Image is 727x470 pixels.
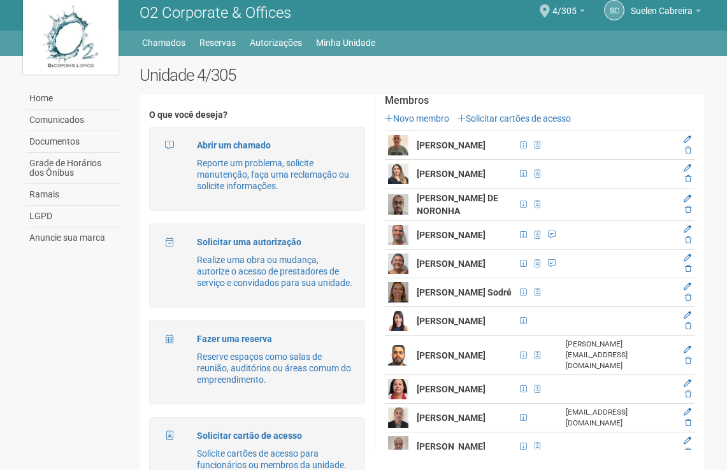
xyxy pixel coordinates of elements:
[417,316,486,326] strong: [PERSON_NAME]
[385,113,449,124] a: Novo membro
[388,225,408,245] img: user.png
[685,293,691,302] a: Excluir membro
[684,135,691,144] a: Editar membro
[388,253,408,274] img: user.png
[197,254,353,288] p: Realize uma obra ou mudança, autorize o acesso de prestadores de serviço e convidados para sua un...
[684,225,691,234] a: Editar membro
[388,345,408,366] img: user.png
[685,236,691,245] a: Excluir membro
[685,390,691,399] a: Excluir membro
[26,88,120,110] a: Home
[417,193,498,216] strong: [PERSON_NAME] DE NORONHA
[162,236,352,295] a: Solicitar uma autorização Realize uma obra ou mudança, autorize o acesso de prestadores de serviç...
[685,205,691,214] a: Excluir membro
[552,8,585,18] a: 4/305
[26,184,120,206] a: Ramais
[197,334,272,344] strong: Fazer uma reserva
[684,253,691,262] a: Editar membro
[685,146,691,155] a: Excluir membro
[316,34,375,52] a: Minha Unidade
[684,311,691,320] a: Editar membro
[388,379,408,399] img: user.png
[388,164,408,184] img: user.png
[388,194,408,215] img: user.png
[631,8,701,18] a: Suelen Cabreira
[684,436,691,445] a: Editar membro
[26,153,120,184] a: Grade de Horários dos Ônibus
[417,413,486,423] strong: [PERSON_NAME]
[26,110,120,131] a: Comunicados
[250,34,302,52] a: Autorizações
[388,135,408,155] img: user.png
[199,34,236,52] a: Reservas
[26,227,120,248] a: Anuncie sua marca
[685,356,691,365] a: Excluir membro
[684,194,691,203] a: Editar membro
[684,164,691,173] a: Editar membro
[417,441,486,452] strong: [PERSON_NAME]
[385,95,695,106] strong: Membros
[685,322,691,331] a: Excluir membro
[684,379,691,388] a: Editar membro
[417,169,486,179] strong: [PERSON_NAME]
[684,408,691,417] a: Editar membro
[140,66,705,85] h2: Unidade 4/305
[388,311,408,331] img: user.png
[149,110,365,120] h4: O que você deseja?
[457,113,571,124] a: Solicitar cartões de acesso
[197,237,301,247] strong: Solicitar uma autorização
[417,287,512,297] strong: [PERSON_NAME] Sodré
[388,436,408,457] img: user.png
[684,282,691,291] a: Editar membro
[566,407,674,429] div: [EMAIL_ADDRESS][DOMAIN_NAME]
[388,282,408,303] img: user.png
[197,351,353,385] p: Reserve espaços como salas de reunião, auditórios ou áreas comum do empreendimento.
[26,131,120,153] a: Documentos
[162,333,352,392] a: Fazer uma reserva Reserve espaços como salas de reunião, auditórios ou áreas comum do empreendime...
[197,431,302,441] strong: Solicitar cartão de acesso
[197,157,353,192] p: Reporte um problema, solicite manutenção, faça uma reclamação ou solicite informações.
[142,34,185,52] a: Chamados
[684,345,691,354] a: Editar membro
[388,408,408,428] img: user.png
[162,139,352,198] a: Abrir um chamado Reporte um problema, solicite manutenção, faça uma reclamação ou solicite inform...
[566,339,674,371] div: [PERSON_NAME][EMAIL_ADDRESS][DOMAIN_NAME]
[685,418,691,427] a: Excluir membro
[140,4,291,22] span: O2 Corporate & Offices
[685,447,691,456] a: Excluir membro
[685,264,691,273] a: Excluir membro
[417,140,486,150] strong: [PERSON_NAME]
[685,174,691,183] a: Excluir membro
[197,140,271,150] strong: Abrir um chamado
[417,230,486,240] strong: [PERSON_NAME]
[417,259,486,269] strong: [PERSON_NAME]
[417,384,486,394] strong: [PERSON_NAME]
[26,206,120,227] a: LGPD
[417,350,486,360] strong: [PERSON_NAME]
